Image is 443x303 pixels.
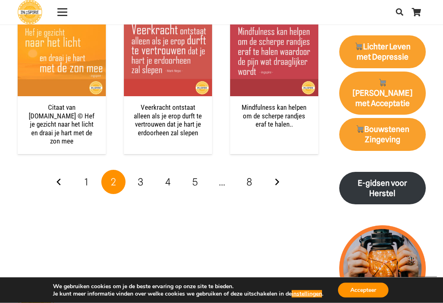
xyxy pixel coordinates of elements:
a: 🛒Lichter Leven met Depressie [339,36,426,69]
img: 🛒 [379,79,386,87]
img: 🛒 [356,125,364,133]
a: Pagina 8 [237,170,262,195]
a: Pagina 5 [183,170,208,195]
img: 🛒 [355,43,363,51]
a: E-gidsen voor Herstel [339,172,426,205]
span: 8 [247,176,252,188]
a: Zoeken [391,2,408,22]
a: Terug naar top [416,276,437,297]
strong: Lichter Leven met Depressie [354,42,411,62]
strong: E-gidsen voor Herstel [358,179,407,199]
img: Veerkracht ontstaat alleen als je erop durft te vertrouwen dat je hart je erdoorheen zal slepen -... [124,8,212,97]
a: Veerkracht ontstaat alleen als je erop durft te vertrouwen dat je hart je erdoorheen zal slepen [134,104,202,137]
a: Pagina 1 [74,170,99,195]
a: Pagina 3 [128,170,153,195]
a: Menu [52,2,73,23]
strong: Bouwstenen Zingeving [355,125,409,145]
span: 2 [111,176,116,188]
button: instellingen [292,290,322,298]
a: 🛒[PERSON_NAME] met Acceptatie [339,72,426,115]
span: Pagina 2 [101,170,126,195]
span: 1 [84,176,88,188]
a: Citaat van [DOMAIN_NAME] © Hef je gezicht naar het licht en draai je hart met de zon mee [29,104,94,146]
p: Je kunt meer informatie vinden over welke cookies we gebruiken of deze uitschakelen in de . [53,290,323,298]
img: Quote Mindfulness kan helpen om de scherpe randjes eraf te halen waardoor de pijn wat draaglijker... [230,8,318,97]
a: Mindfulness kan helpen om de scherpe randjes eraf te halen.. [242,104,306,129]
p: We gebruiken cookies om je de beste ervaring op onze site te bieden. [53,283,323,290]
span: 3 [138,176,143,188]
span: … [210,170,235,195]
button: Accepteer [338,283,388,298]
span: 4 [165,176,171,188]
a: 🛒Bouwstenen Zingeving [339,118,426,151]
span: 5 [192,176,198,188]
strong: [PERSON_NAME] met Acceptatie [353,79,412,109]
a: Pagina 4 [156,170,180,195]
img: Mooie Quote: Hef je gezicht naar het licht en draai je hart met de zon mee - copyright citaat ww... [18,8,106,97]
